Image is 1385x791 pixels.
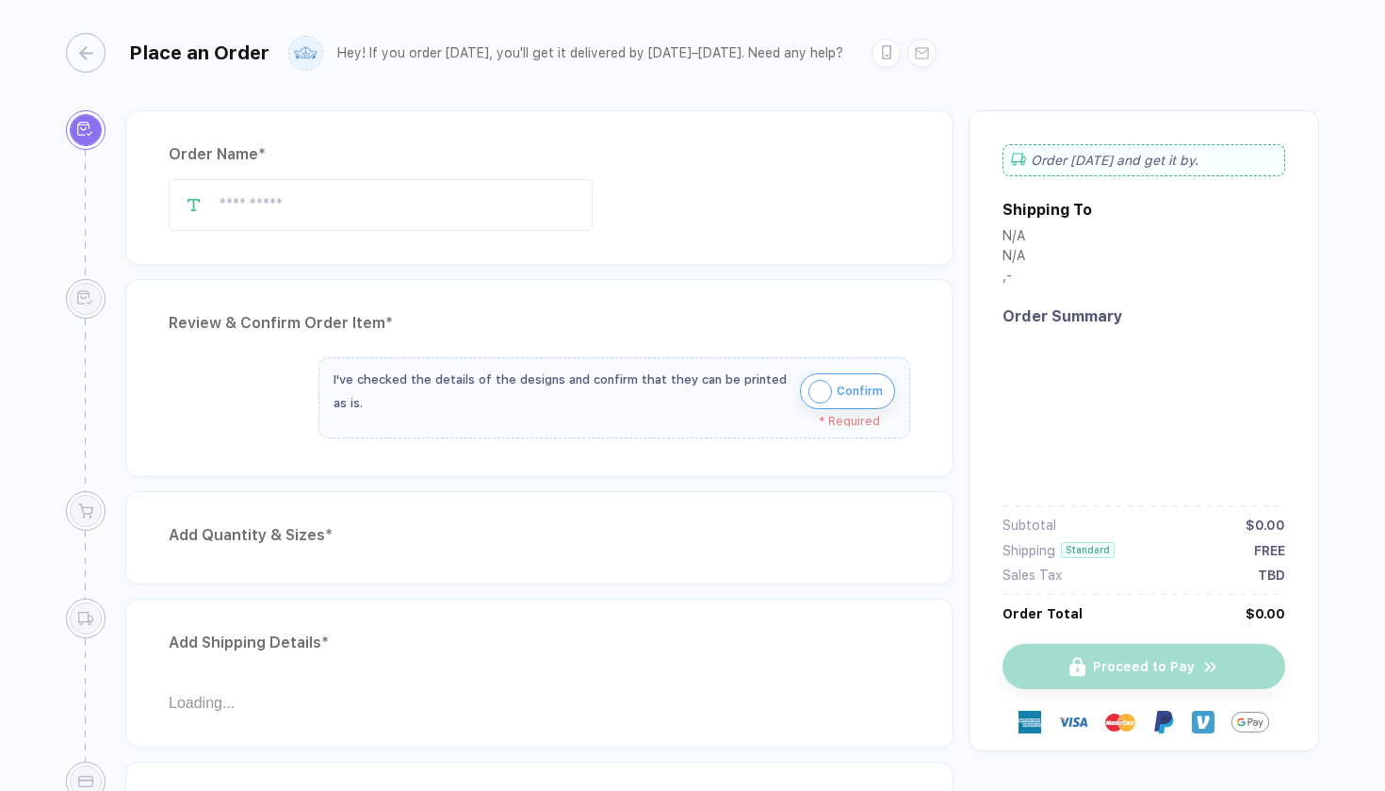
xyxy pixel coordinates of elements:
div: Standard [1061,542,1115,558]
img: user profile [289,37,322,70]
div: FREE [1254,543,1285,558]
img: visa [1058,707,1088,737]
img: Venmo [1192,711,1214,733]
div: Order Total [1002,606,1083,621]
div: Order Name [169,140,910,170]
div: $0.00 [1246,606,1285,621]
span: Confirm [837,376,883,406]
div: Shipping [1002,543,1055,558]
div: , - [1002,268,1025,288]
div: Review & Confirm Order Item [169,308,910,338]
div: Add Shipping Details [169,628,910,658]
img: icon [808,380,832,404]
div: Loading... [169,688,910,718]
div: $0.00 [1246,518,1285,533]
div: Order Summary [1002,307,1285,325]
img: Paypal [1152,711,1175,733]
div: Add Quantity & Sizes [169,520,910,551]
button: iconConfirm [800,373,895,409]
img: express [1018,711,1041,733]
img: GPay [1231,703,1269,741]
div: Place an Order [129,41,269,64]
div: * Required [334,415,880,428]
div: Hey! If you order [DATE], you'll get it delivered by [DATE]–[DATE]. Need any help? [337,45,843,61]
div: N/A [1002,248,1025,268]
div: N/A [1002,228,1025,248]
div: Sales Tax [1002,568,1062,583]
img: master-card [1105,707,1135,737]
div: I've checked the details of the designs and confirm that they can be printed as is. [334,368,790,415]
div: TBD [1258,568,1285,583]
div: Shipping To [1002,201,1092,219]
div: Subtotal [1002,518,1056,533]
div: Order [DATE] and get it by . [1002,144,1285,176]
